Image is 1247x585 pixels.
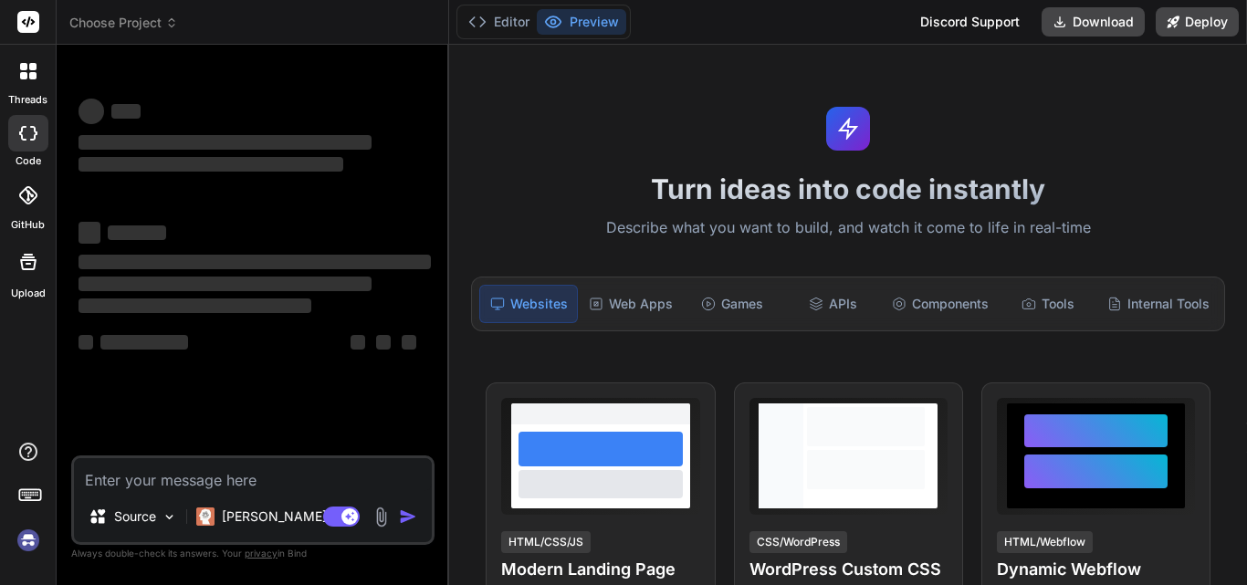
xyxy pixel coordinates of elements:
span: ‌ [376,335,391,350]
span: ‌ [402,335,416,350]
span: ‌ [79,335,93,350]
span: ‌ [108,225,166,240]
label: Upload [11,286,46,301]
span: Choose Project [69,14,178,32]
img: Pick Models [162,509,177,525]
button: Preview [537,9,626,35]
p: Always double-check its answers. Your in Bind [71,545,435,562]
img: signin [13,525,44,556]
span: ‌ [79,135,372,150]
div: Games [684,285,781,323]
h4: WordPress Custom CSS [749,557,948,582]
img: icon [399,507,417,526]
img: attachment [371,507,392,528]
div: HTML/Webflow [997,531,1093,553]
button: Editor [461,9,537,35]
label: GitHub [11,217,45,233]
span: ‌ [79,255,431,269]
span: ‌ [79,222,100,244]
label: code [16,153,41,169]
div: CSS/WordPress [749,531,847,553]
span: ‌ [79,157,343,172]
div: Discord Support [909,7,1031,37]
button: Download [1042,7,1145,37]
div: Internal Tools [1100,285,1217,323]
span: ‌ [79,277,372,291]
span: ‌ [79,298,311,313]
span: ‌ [351,335,365,350]
div: Tools [1000,285,1096,323]
button: Deploy [1156,7,1239,37]
p: Source [114,507,156,526]
p: Describe what you want to build, and watch it come to life in real-time [460,216,1236,240]
div: APIs [784,285,881,323]
div: Websites [479,285,578,323]
div: HTML/CSS/JS [501,531,591,553]
span: ‌ [100,335,188,350]
span: ‌ [79,99,104,124]
span: ‌ [111,104,141,119]
h1: Turn ideas into code instantly [460,172,1236,205]
p: [PERSON_NAME] 4 S.. [222,507,358,526]
span: privacy [245,548,278,559]
h4: Modern Landing Page [501,557,699,582]
img: Claude 4 Sonnet [196,507,215,526]
div: Components [885,285,996,323]
div: Web Apps [582,285,680,323]
label: threads [8,92,47,108]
